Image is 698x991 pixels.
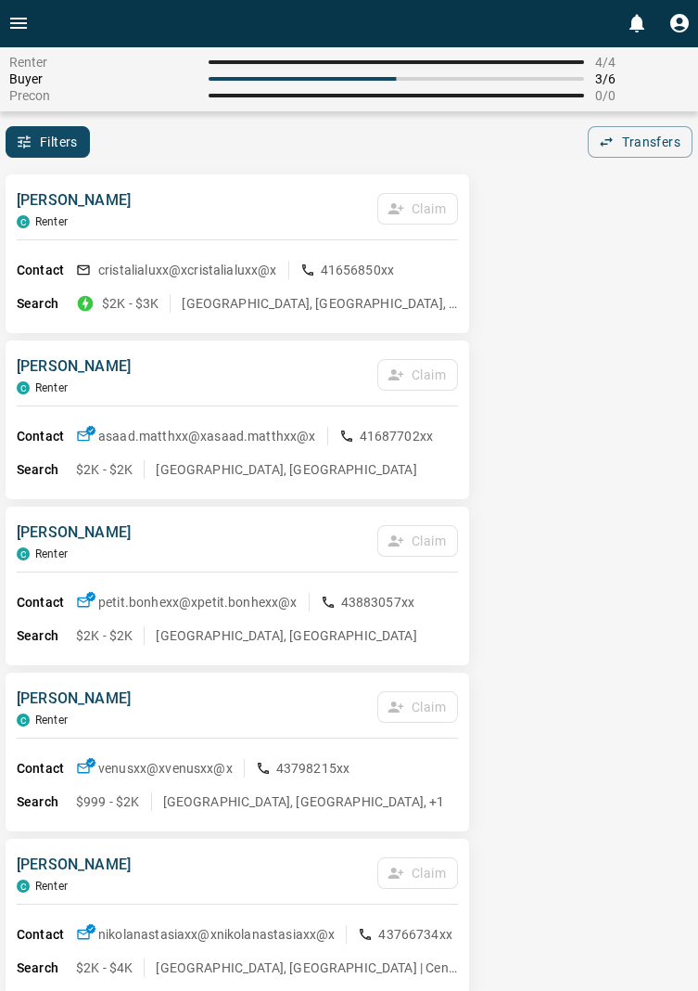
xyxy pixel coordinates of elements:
[76,792,140,811] p: $999 - $2K
[9,88,197,103] span: Precon
[588,126,692,158] button: Transfers
[17,215,30,228] div: condos.ca
[156,626,416,645] p: [GEOGRAPHIC_DATA], [GEOGRAPHIC_DATA]
[360,427,434,445] p: 41687702xx
[76,626,133,645] p: $2K - $2K
[102,294,159,313] p: $2K - $3K
[35,714,68,727] p: Renter
[17,294,76,314] p: Search
[341,593,415,611] p: 43883057xx
[17,759,76,779] p: Contact
[9,71,197,86] span: Buyer
[6,126,90,158] button: Filters
[17,427,76,446] p: Contact
[17,714,30,727] div: condos.ca
[98,261,277,279] p: cristalialuxx@x cristalialuxx@x
[595,88,689,103] span: 0 / 0
[321,261,395,279] p: 41656850xx
[98,427,316,445] p: asaad.matthxx@x asaad.matthxx@x
[661,5,698,42] button: Profile
[35,381,68,394] p: Renter
[17,381,30,394] div: condos.ca
[17,593,76,612] p: Contact
[595,55,689,70] span: 4 / 4
[17,792,76,812] p: Search
[17,925,76,945] p: Contact
[17,547,30,560] div: condos.ca
[17,854,131,876] p: [PERSON_NAME]
[17,355,131,378] p: [PERSON_NAME]
[9,55,197,70] span: Renter
[17,688,131,710] p: [PERSON_NAME]
[98,759,233,778] p: venusxx@x venusxx@x
[76,959,133,977] p: $2K - $4K
[163,792,445,811] p: [GEOGRAPHIC_DATA], [GEOGRAPHIC_DATA], +1
[35,880,68,893] p: Renter
[595,71,689,86] span: 3 / 6
[276,759,350,778] p: 43798215xx
[17,959,76,978] p: Search
[182,294,458,313] p: [GEOGRAPHIC_DATA], [GEOGRAPHIC_DATA], +2
[35,215,68,228] p: Renter
[17,460,76,480] p: Search
[76,460,133,479] p: $2K - $2K
[156,460,416,479] p: [GEOGRAPHIC_DATA], [GEOGRAPHIC_DATA]
[156,959,458,977] p: [GEOGRAPHIC_DATA], [GEOGRAPHIC_DATA] | Central
[17,880,30,893] div: condos.ca
[17,189,131,212] p: [PERSON_NAME]
[17,626,76,646] p: Search
[98,593,298,611] p: petit.bonhexx@x petit.bonhexx@x
[17,261,76,280] p: Contact
[378,925,452,944] p: 43766734xx
[98,925,335,944] p: nikolanastasiaxx@x nikolanastasiaxx@x
[35,547,68,560] p: Renter
[17,521,131,544] p: [PERSON_NAME]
